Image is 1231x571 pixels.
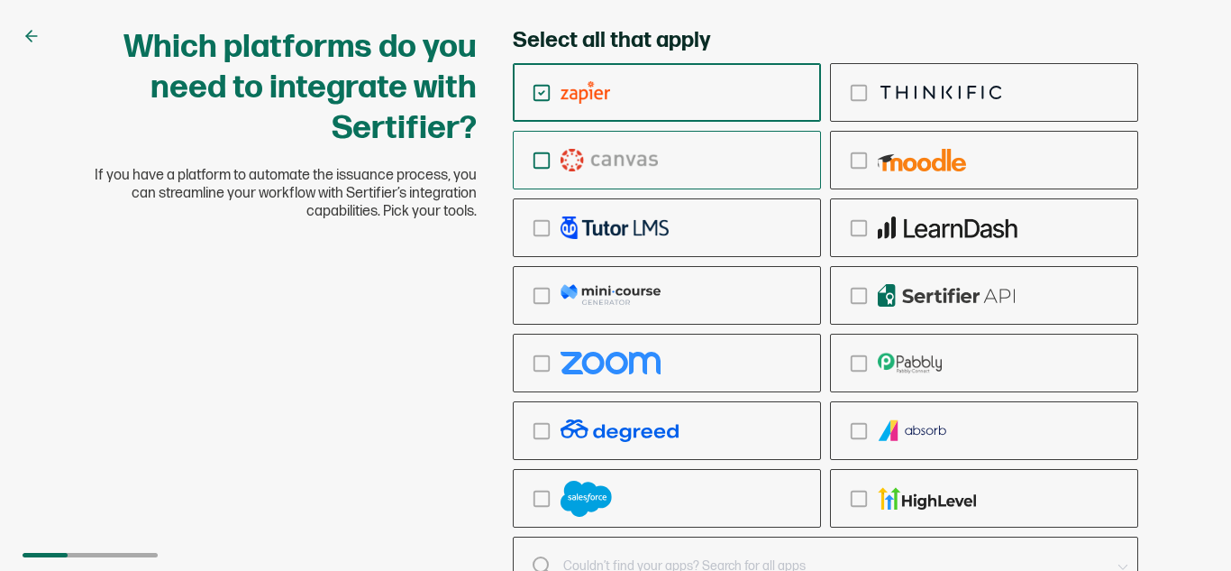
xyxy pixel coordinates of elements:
h1: Which platforms do you need to integrate with Sertifier? [93,27,477,149]
img: degreed [561,419,679,442]
img: moodle [878,149,966,171]
span: Select all that apply [513,27,710,54]
div: checkbox-group [513,63,1138,528]
img: zapier [561,81,610,104]
img: pabbly [878,352,942,374]
img: thinkific [878,81,1005,104]
img: canvas [561,149,658,171]
img: salesforce [561,481,612,517]
img: learndash [878,216,1017,239]
img: gohighlevel [878,487,976,510]
img: absorb [878,419,948,442]
img: tutor [561,216,669,239]
img: zoom [561,352,661,374]
img: mcg [561,284,661,307]
img: api [878,284,1016,307]
span: If you have a platform to automate the issuance process, you can streamline your workflow with Se... [93,167,477,221]
iframe: Chat Widget [1141,484,1231,571]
